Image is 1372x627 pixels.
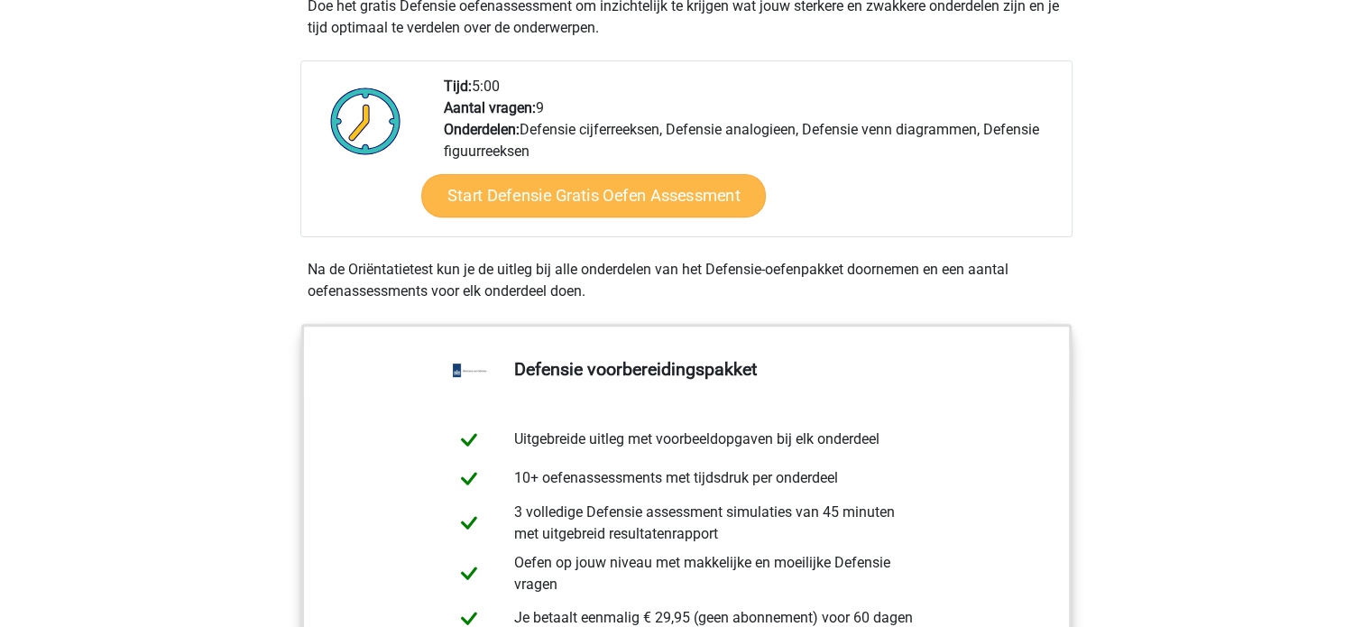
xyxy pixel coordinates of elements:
b: Aantal vragen: [444,99,536,116]
div: 5:00 9 Defensie cijferreeksen, Defensie analogieen, Defensie venn diagrammen, Defensie figuurreeksen [430,76,1071,236]
div: Na de Oriëntatietest kun je de uitleg bij alle onderdelen van het Defensie-oefenpakket doornemen ... [300,259,1073,302]
b: Tijd: [444,78,472,95]
b: Onderdelen: [444,121,520,138]
a: Start Defensie Gratis Oefen Assessment [421,174,766,217]
img: Klok [320,76,411,166]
